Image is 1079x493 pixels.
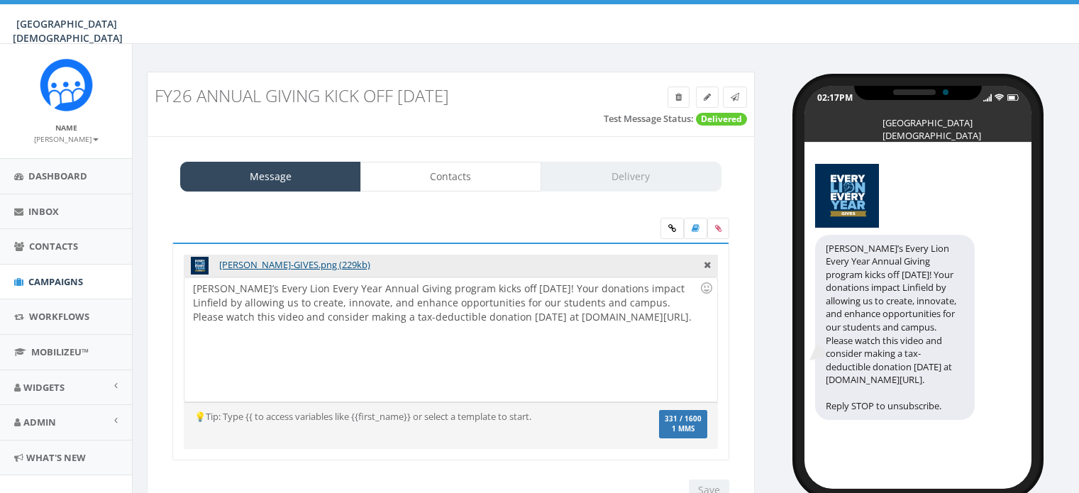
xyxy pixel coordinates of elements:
span: Inbox [28,205,59,218]
span: [GEOGRAPHIC_DATA][DEMOGRAPHIC_DATA] [13,17,123,45]
span: Dashboard [28,170,87,182]
span: 1 MMS [665,426,702,433]
span: Campaigns [28,275,83,288]
small: Name [55,123,77,133]
span: Send Test Message [731,91,739,103]
span: Attach your media [707,218,729,239]
label: Insert Template Text [684,218,707,239]
label: Test Message Status: [604,112,694,126]
div: 02:17PM [817,92,853,104]
span: Edit Campaign [704,91,711,103]
div: [PERSON_NAME]’s Every Lion Every Year Annual Giving program kicks off [DATE]! Your donations impa... [184,277,716,401]
div: [PERSON_NAME]’s Every Lion Every Year Annual Giving program kicks off [DATE]! Your donations impa... [815,235,975,420]
h3: FY26 Annual Giving Kick Off [DATE] [155,87,593,105]
span: Delete Campaign [675,91,682,103]
span: MobilizeU™ [31,345,89,358]
span: 331 / 1600 [665,414,702,423]
span: Delivered [696,113,747,126]
a: Contacts [360,162,541,192]
span: Workflows [29,310,89,323]
div: 💡Tip: Type {{ to access variables like {{first_name}} or select a template to start. [184,410,629,423]
a: [PERSON_NAME]-GIVES.png (229kb) [219,258,370,271]
span: Widgets [23,381,65,394]
span: Contacts [29,240,78,253]
a: Message [180,162,361,192]
img: Rally_Corp_Icon_1.png [40,58,93,111]
div: [GEOGRAPHIC_DATA][DEMOGRAPHIC_DATA] [882,116,953,123]
small: [PERSON_NAME] [34,134,99,144]
a: [PERSON_NAME] [34,132,99,145]
span: Admin [23,416,56,428]
span: What's New [26,451,86,464]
